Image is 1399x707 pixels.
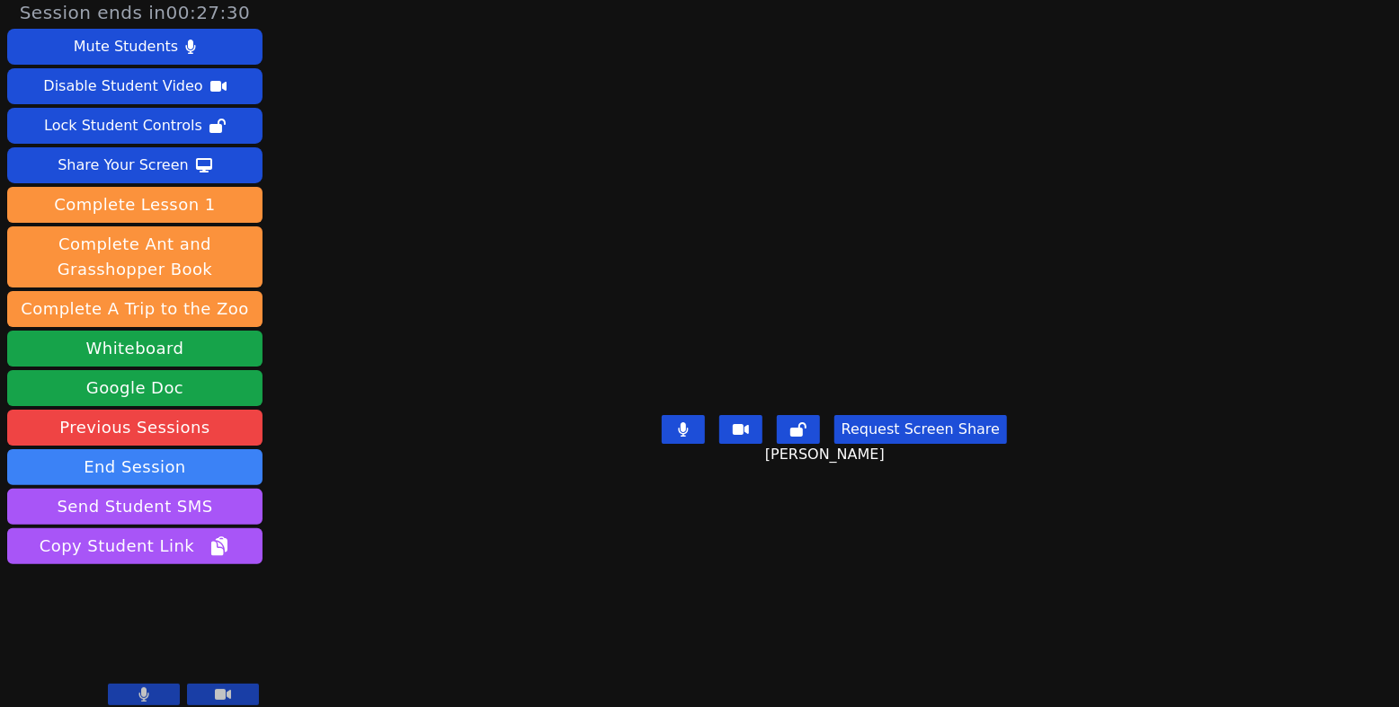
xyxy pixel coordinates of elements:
[7,449,263,485] button: End Session
[7,147,263,183] button: Share Your Screen
[43,72,202,101] div: Disable Student Video
[7,489,263,525] button: Send Student SMS
[7,370,263,406] a: Google Doc
[40,534,230,559] span: Copy Student Link
[166,2,251,23] time: 00:27:30
[74,32,178,61] div: Mute Students
[7,226,263,287] button: Complete Ant and Grasshopper Book
[44,111,202,140] div: Lock Student Controls
[834,415,1007,444] button: Request Screen Share
[7,331,263,367] button: Whiteboard
[7,29,263,65] button: Mute Students
[7,187,263,223] button: Complete Lesson 1
[7,410,263,446] a: Previous Sessions
[765,444,889,465] span: [PERSON_NAME]
[7,528,263,564] button: Copy Student Link
[58,151,189,180] div: Share Your Screen
[7,108,263,144] button: Lock Student Controls
[7,68,263,104] button: Disable Student Video
[7,291,263,327] button: Complete A Trip to the Zoo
